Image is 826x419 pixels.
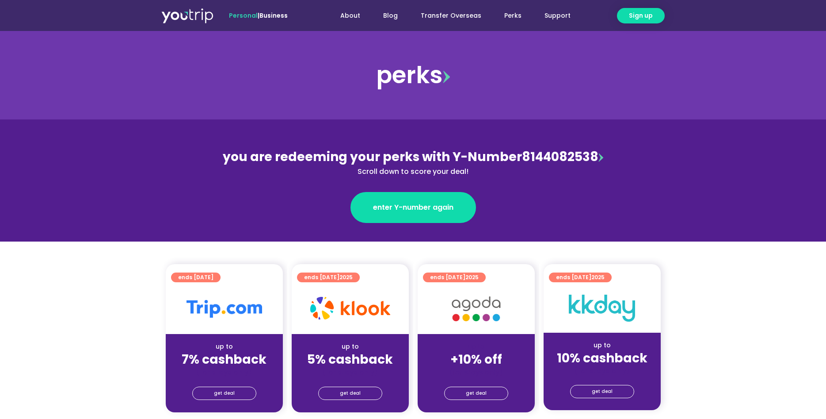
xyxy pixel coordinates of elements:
[173,368,276,377] div: (for stays only)
[340,387,361,400] span: get deal
[465,273,479,281] span: 2025
[533,8,582,24] a: Support
[350,192,476,223] a: enter Y-number again
[450,351,502,368] strong: +10% off
[556,273,605,282] span: ends [DATE]
[223,148,522,165] span: you are redeeming your perks with Y-Number
[423,273,486,282] a: ends [DATE]2025
[192,387,256,400] a: get deal
[466,387,487,400] span: get deal
[182,351,266,368] strong: 7% cashback
[178,273,213,282] span: ends [DATE]
[549,273,612,282] a: ends [DATE]2025
[299,368,402,377] div: (for stays only)
[297,273,360,282] a: ends [DATE]2025
[592,385,613,398] span: get deal
[557,350,647,367] strong: 10% cashback
[570,385,634,398] a: get deal
[468,342,484,351] span: up to
[629,11,653,20] span: Sign up
[259,11,288,20] a: Business
[372,8,409,24] a: Blog
[591,273,605,281] span: 2025
[307,351,393,368] strong: 5% cashback
[221,166,605,177] div: Scroll down to score your deal!
[304,273,353,282] span: ends [DATE]
[373,202,453,213] span: enter Y-number again
[171,273,221,282] a: ends [DATE]
[299,342,402,351] div: up to
[409,8,493,24] a: Transfer Overseas
[229,11,288,20] span: |
[444,387,508,400] a: get deal
[617,8,665,23] a: Sign up
[221,148,605,177] div: 8144082538
[318,387,382,400] a: get deal
[312,8,582,24] nav: Menu
[430,273,479,282] span: ends [DATE]
[551,366,654,376] div: (for stays only)
[229,11,258,20] span: Personal
[551,341,654,350] div: up to
[425,368,528,377] div: (for stays only)
[493,8,533,24] a: Perks
[329,8,372,24] a: About
[339,273,353,281] span: 2025
[214,387,235,400] span: get deal
[173,342,276,351] div: up to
